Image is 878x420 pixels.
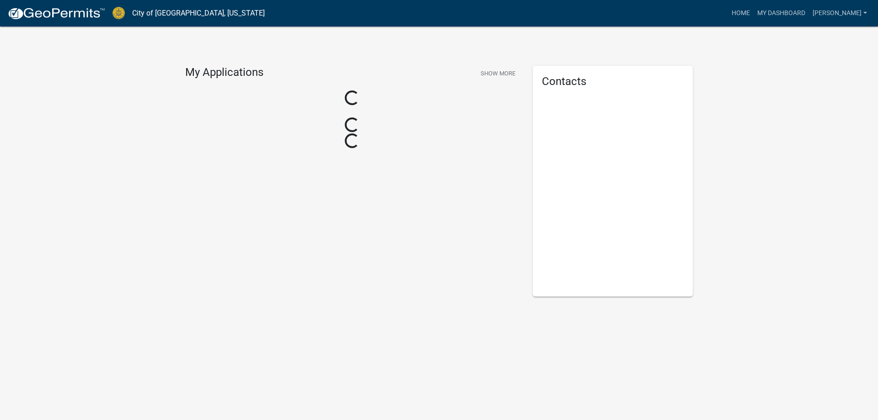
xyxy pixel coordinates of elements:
[754,5,809,22] a: My Dashboard
[728,5,754,22] a: Home
[132,5,265,21] a: City of [GEOGRAPHIC_DATA], [US_STATE]
[542,75,684,88] h5: Contacts
[112,7,125,19] img: City of Jeffersonville, Indiana
[477,66,519,81] button: Show More
[185,66,263,80] h4: My Applications
[809,5,871,22] a: [PERSON_NAME]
